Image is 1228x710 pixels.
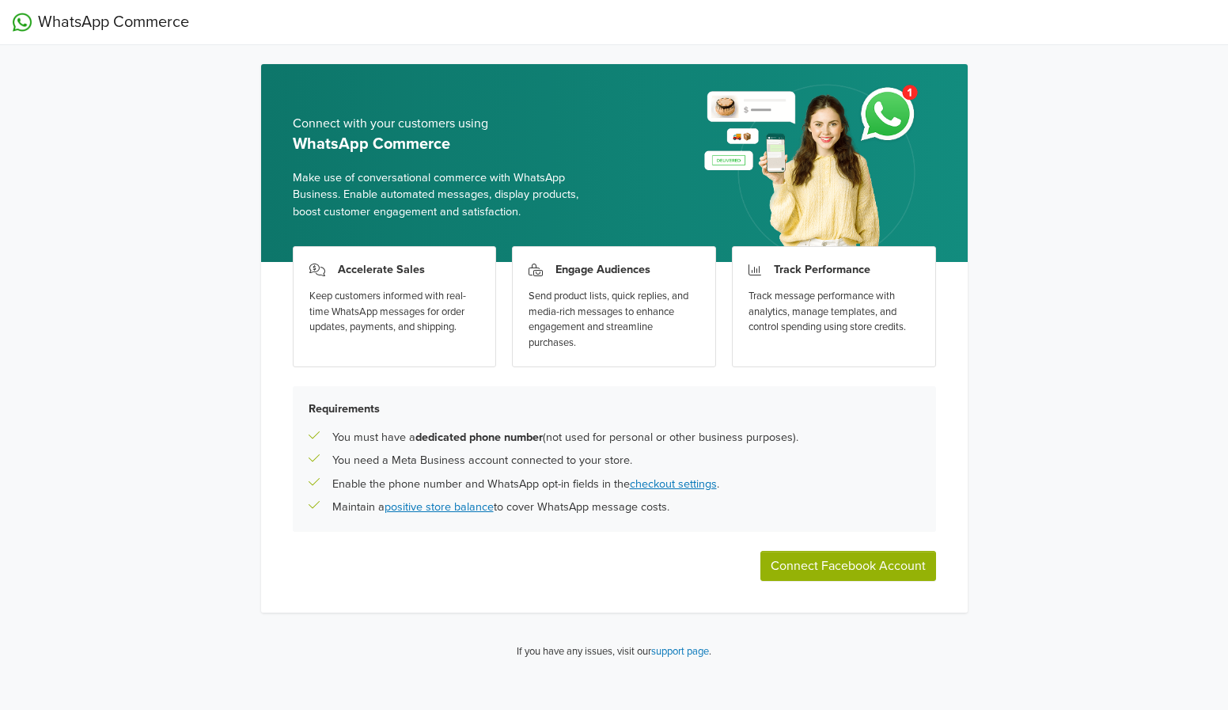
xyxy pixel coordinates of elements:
[415,431,543,444] b: dedicated phone number
[749,289,919,336] div: Track message performance with analytics, manage templates, and control spending using store cred...
[332,499,669,516] p: Maintain a to cover WhatsApp message costs.
[293,169,602,221] span: Make use of conversational commerce with WhatsApp Business. Enable automated messages, display pr...
[309,289,480,336] div: Keep customers informed with real-time WhatsApp messages for order updates, payments, and shipping.
[517,644,711,660] p: If you have any issues, visit our .
[38,10,189,34] span: WhatsApp Commerce
[651,645,709,658] a: support page
[332,476,719,493] p: Enable the phone number and WhatsApp opt-in fields in the .
[385,500,494,514] a: positive store balance
[332,452,632,469] p: You need a Meta Business account connected to your store.
[13,13,32,32] img: WhatsApp
[309,402,920,416] h5: Requirements
[630,477,717,491] a: checkout settings
[293,116,602,131] h5: Connect with your customers using
[529,289,699,351] div: Send product lists, quick replies, and media-rich messages to enhance engagement and streamline p...
[293,135,602,154] h5: WhatsApp Commerce
[760,551,936,581] button: Connect Facebook Account
[332,429,798,446] p: You must have a (not used for personal or other business purposes).
[555,263,650,276] h3: Engage Audiences
[691,75,935,262] img: whatsapp_setup_banner
[338,263,425,276] h3: Accelerate Sales
[774,263,870,276] h3: Track Performance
